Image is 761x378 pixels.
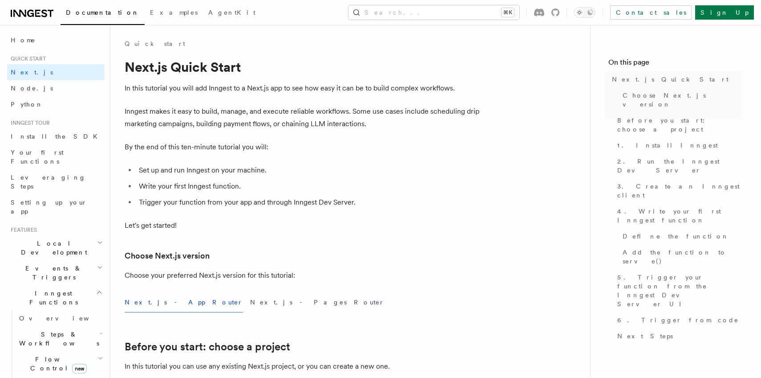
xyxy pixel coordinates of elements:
[7,96,105,112] a: Python
[125,360,481,373] p: In this tutorial you can use any existing Next.js project, or you can create a new one.
[16,355,98,373] span: Flow Control
[7,289,96,307] span: Inngest Functions
[208,9,255,16] span: AgentKit
[614,328,743,344] a: Next Steps
[16,326,105,351] button: Steps & Workflows
[7,119,50,127] span: Inngest tour
[136,180,481,193] li: Write your first Inngest function.
[66,9,139,16] span: Documentation
[125,105,481,130] p: Inngest makes it easy to build, manage, and execute reliable workflows. Some use cases include sc...
[614,112,743,137] a: Before you start: choose a project
[11,174,86,190] span: Leveraging Steps
[11,69,53,76] span: Next.js
[612,75,729,84] span: Next.js Quick Start
[7,128,105,144] a: Install the SDK
[617,141,718,150] span: 1. Install Inngest
[619,228,743,244] a: Define the function
[11,199,87,215] span: Setting up your app
[623,232,729,241] span: Define the function
[61,3,145,25] a: Documentation
[19,315,111,322] span: Overview
[695,5,754,20] a: Sign Up
[125,59,481,75] h1: Next.js Quick Start
[617,157,743,175] span: 2. Run the Inngest Dev Server
[614,178,743,203] a: 3. Create an Inngest client
[617,182,743,200] span: 3. Create an Inngest client
[348,5,519,20] button: Search...⌘K
[623,248,743,266] span: Add the function to serve()
[7,226,37,234] span: Features
[11,133,103,140] span: Install the SDK
[623,91,743,109] span: Choose Next.js version
[619,87,743,112] a: Choose Next.js version
[617,316,739,325] span: 6. Trigger from code
[125,39,185,48] a: Quick start
[125,269,481,282] p: Choose your preferred Next.js version for this tutorial:
[7,235,105,260] button: Local Development
[136,164,481,177] li: Set up and run Inngest on your machine.
[617,332,673,341] span: Next Steps
[150,9,198,16] span: Examples
[7,264,97,282] span: Events & Triggers
[7,194,105,219] a: Setting up your app
[619,244,743,269] a: Add the function to serve()
[7,80,105,96] a: Node.js
[125,341,290,353] a: Before you start: choose a project
[7,64,105,80] a: Next.js
[614,137,743,153] a: 1. Install Inngest
[145,3,203,24] a: Examples
[614,312,743,328] a: 6. Trigger from code
[7,260,105,285] button: Events & Triggers
[7,32,105,48] a: Home
[16,351,105,376] button: Flow Controlnew
[125,82,481,94] p: In this tutorial you will add Inngest to a Next.js app to see how easy it can be to build complex...
[608,57,743,71] h4: On this page
[574,7,595,18] button: Toggle dark mode
[16,330,99,348] span: Steps & Workflows
[136,196,481,209] li: Trigger your function from your app and through Inngest Dev Server.
[125,250,210,262] a: Choose Next.js version
[7,169,105,194] a: Leveraging Steps
[7,55,46,62] span: Quick start
[7,285,105,310] button: Inngest Functions
[125,292,243,312] button: Next.js - App Router
[250,292,385,312] button: Next.js - Pages Router
[7,239,97,257] span: Local Development
[610,5,692,20] a: Contact sales
[502,8,514,17] kbd: ⌘K
[11,101,43,108] span: Python
[614,153,743,178] a: 2. Run the Inngest Dev Server
[11,149,64,165] span: Your first Functions
[617,207,743,225] span: 4. Write your first Inngest function
[614,203,743,228] a: 4. Write your first Inngest function
[608,71,743,87] a: Next.js Quick Start
[72,364,87,374] span: new
[617,273,743,308] span: 5. Trigger your function from the Inngest Dev Server UI
[11,36,36,45] span: Home
[16,310,105,326] a: Overview
[203,3,261,24] a: AgentKit
[7,144,105,169] a: Your first Functions
[11,85,53,92] span: Node.js
[125,219,481,232] p: Let's get started!
[125,141,481,153] p: By the end of this ten-minute tutorial you will:
[614,269,743,312] a: 5. Trigger your function from the Inngest Dev Server UI
[617,116,743,134] span: Before you start: choose a project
